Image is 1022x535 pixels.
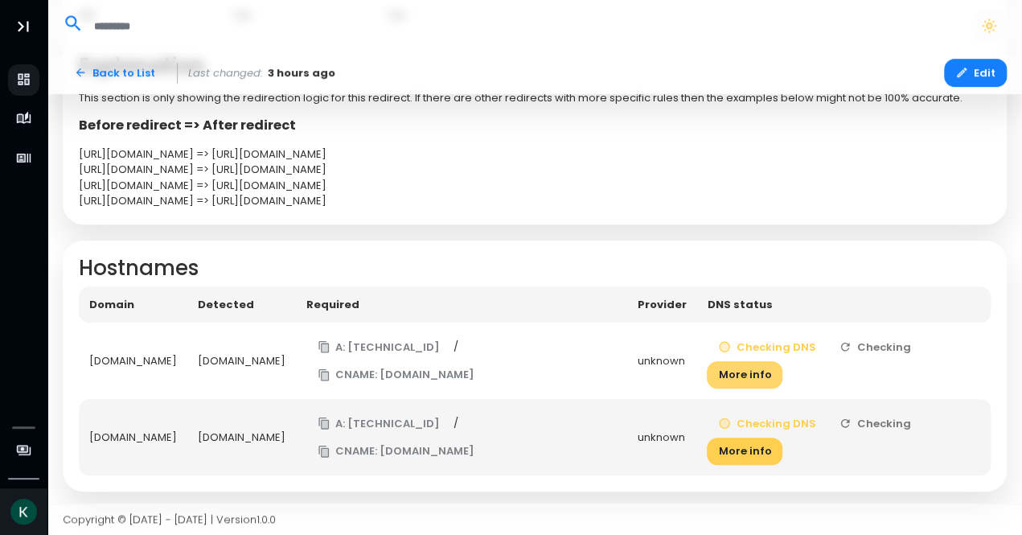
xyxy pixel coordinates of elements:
th: Required [296,286,627,323]
td: / [296,323,627,399]
div: [DOMAIN_NAME] [89,353,177,369]
button: A: [TECHNICAL_ID] [306,333,452,361]
th: Detected [187,286,296,323]
th: Domain [79,286,187,323]
span: Copyright © [DATE] - [DATE] | Version 1.0.0 [63,512,276,527]
button: Toggle Aside [8,11,39,42]
span: Last changed: [188,65,263,81]
div: [URL][DOMAIN_NAME] => [URL][DOMAIN_NAME] [79,162,991,178]
button: Checking DNS [707,333,827,361]
td: / [296,399,627,475]
div: [URL][DOMAIN_NAME] => [URL][DOMAIN_NAME] [79,193,991,209]
td: [DOMAIN_NAME] [187,323,296,399]
span: 3 hours ago [268,65,335,81]
div: unknown [637,353,686,369]
button: Checking DNS [707,409,827,438]
p: Before redirect => After redirect [79,116,991,135]
th: Provider [626,286,696,323]
th: DNS status [696,286,991,323]
a: Back to List [63,59,166,87]
div: unknown [637,430,686,446]
button: CNAME: [DOMAIN_NAME] [306,361,486,389]
td: [DOMAIN_NAME] [187,399,296,475]
p: This section is only showing the redirection logic for this redirect. If there are other redirect... [79,90,991,106]
h2: Hostnames [79,256,991,281]
div: [URL][DOMAIN_NAME] => [URL][DOMAIN_NAME] [79,146,991,163]
button: A: [TECHNICAL_ID] [306,409,452,438]
button: Edit [944,59,1007,87]
button: CNAME: [DOMAIN_NAME] [306,438,486,466]
div: [URL][DOMAIN_NAME] => [URL][DOMAIN_NAME] [79,178,991,194]
button: More info [707,438,782,466]
img: Avatar [10,499,37,525]
button: More info [707,361,782,389]
div: [DOMAIN_NAME] [89,430,177,446]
